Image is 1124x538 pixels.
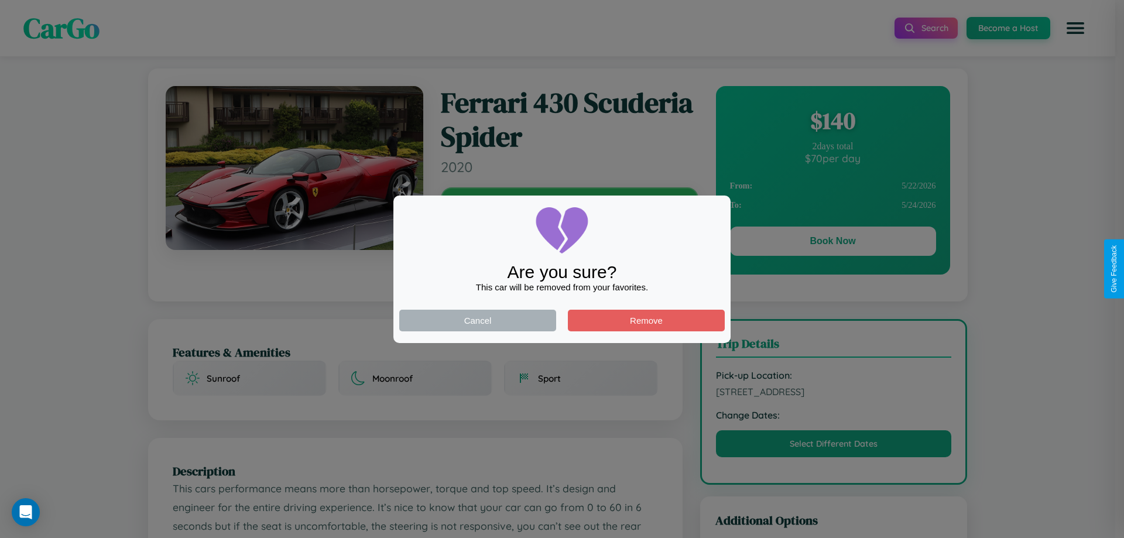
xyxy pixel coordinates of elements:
[399,282,725,292] div: This car will be removed from your favorites.
[399,310,556,331] button: Cancel
[12,498,40,526] div: Open Intercom Messenger
[1110,245,1118,293] div: Give Feedback
[568,310,725,331] button: Remove
[533,201,591,260] img: broken-heart
[399,262,725,282] div: Are you sure?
